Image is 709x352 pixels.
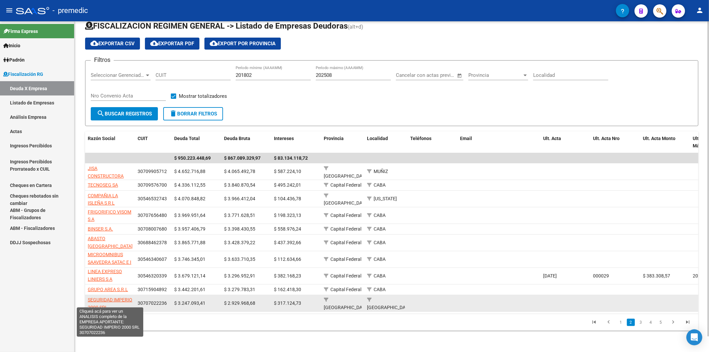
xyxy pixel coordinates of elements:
span: Buscar Registros [97,111,152,117]
span: $ 867.089.329,97 [224,155,261,161]
mat-icon: delete [169,109,177,117]
span: [GEOGRAPHIC_DATA][PERSON_NAME] [367,305,412,318]
span: Capital Federal [330,257,361,262]
span: Seleccionar Gerenciador [91,72,145,78]
mat-icon: cloud_download [90,39,98,47]
span: $ 3.428.379,22 [224,240,255,245]
span: MUÑIZ [374,169,388,174]
span: LINEA EXPRESO LINIERS S A [88,269,122,282]
span: Deuda Total [174,136,200,141]
span: $ 3.279.783,31 [224,287,255,292]
a: go to last page [681,319,694,326]
span: $ 112.634,66 [274,257,301,262]
button: Exportar CSV [85,38,140,50]
span: $ 3.247.093,41 [174,300,205,306]
span: $ 104.436,78 [274,196,301,201]
span: CUIT [138,136,148,141]
datatable-header-cell: Provincia [321,131,364,153]
span: Capital Federal [330,226,361,232]
datatable-header-cell: CUIT [135,131,172,153]
span: [GEOGRAPHIC_DATA] [324,305,369,310]
h3: Filtros [91,55,114,65]
span: $ 3.679.121,14 [174,273,205,278]
span: $ 382.168,23 [274,273,301,278]
span: 30709576700 [138,182,167,188]
span: $ 3.746.345,01 [174,257,205,262]
mat-icon: cloud_download [150,39,158,47]
span: $ 495.242,01 [274,182,301,188]
span: Deuda Bruta [224,136,250,141]
span: 30546532743 [138,196,167,201]
span: Ult. Acta Monto [643,136,675,141]
span: $ 437.392,66 [274,240,301,245]
span: Email [460,136,472,141]
span: Razón Social [88,136,115,141]
li: page 4 [646,317,656,328]
span: Capital Federal [330,213,361,218]
span: Ult. Acta Nro [593,136,620,141]
span: $ 3.865.771,88 [174,240,205,245]
datatable-header-cell: Ult. Acta [540,131,590,153]
span: JISA CONSTRUCTORA EMPRENDIMIENTOS INMOBILIARIOS SRL [88,166,131,194]
a: 5 [657,319,665,326]
span: $ 3.969.951,64 [174,213,205,218]
button: Exportar PDF [145,38,199,50]
span: Capital Federal [330,287,361,292]
span: $ 3.771.628,51 [224,213,255,218]
span: Fiscalización RG [3,71,43,78]
a: 3 [637,319,645,326]
li: page 1 [616,317,626,328]
span: BINSER S.A. [88,226,113,232]
mat-icon: search [97,109,105,117]
span: Export por Provincia [210,41,276,47]
span: $ 4.652.716,88 [174,169,205,174]
mat-icon: cloud_download [210,39,218,47]
span: Localidad [367,136,388,141]
span: Intereses [274,136,294,141]
span: [DATE] [543,273,557,278]
span: 30715904892 [138,287,167,292]
span: (alt+d) [348,24,363,30]
span: $ 317.124,73 [274,300,301,306]
span: 30707656480 [138,213,167,218]
datatable-header-cell: Teléfonos [408,131,457,153]
span: [GEOGRAPHIC_DATA] [324,173,369,179]
span: $ 3.398.430,55 [224,226,255,232]
span: CABA [374,226,386,232]
span: FISCALIZACION REGIMEN GENERAL -> Listado de Empresas Deudoras [85,21,348,31]
span: $ 162.418,30 [274,287,301,292]
span: $ 3.966.412,04 [224,196,255,201]
datatable-header-cell: Deuda Bruta [221,131,271,153]
span: 30546340607 [138,257,167,262]
span: Padrón [3,56,25,64]
span: Inicio [3,42,20,49]
span: TECNOSEG SA [88,182,118,188]
span: Exportar CSV [90,41,135,47]
button: Borrar Filtros [163,107,223,120]
span: 30707022236 [138,300,167,306]
span: Capital Federal [330,182,361,188]
span: CABA [374,182,386,188]
span: $ 4.336.112,55 [174,182,205,188]
button: Buscar Registros [91,107,158,120]
span: Provincia [468,72,522,78]
datatable-header-cell: Intereses [271,131,321,153]
span: $ 2.929.968,68 [224,300,255,306]
datatable-header-cell: Deuda Total [172,131,221,153]
span: Firma Express [3,28,38,35]
span: $ 950.223.448,69 [174,155,211,161]
span: $ 558.976,24 [274,226,301,232]
span: Mostrar totalizadores [179,92,227,100]
div: Open Intercom Messenger [686,329,702,345]
button: Export por Provincia [204,38,281,50]
span: Exportar PDF [150,41,194,47]
span: Ult. Acta [543,136,561,141]
a: go to first page [588,319,600,326]
datatable-header-cell: Ult. Acta Nro [590,131,640,153]
span: Capital Federal [330,273,361,278]
span: $ 3.296.952,91 [224,273,255,278]
li: page 5 [656,317,666,328]
span: CABA [374,240,386,245]
button: Open calendar [456,72,463,80]
datatable-header-cell: Localidad [364,131,408,153]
